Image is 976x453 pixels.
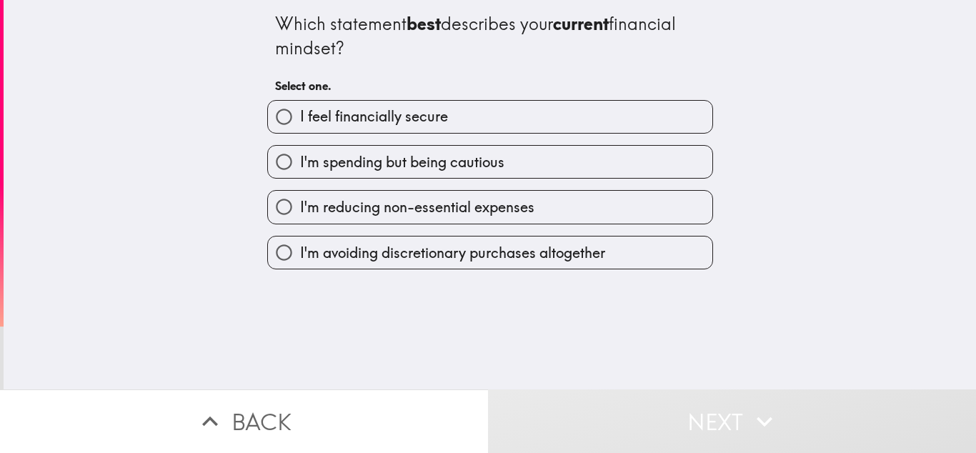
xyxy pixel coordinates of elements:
[300,106,448,126] span: I feel financially secure
[407,13,441,34] b: best
[275,12,705,60] div: Which statement describes your financial mindset?
[268,237,712,269] button: I'm avoiding discretionary purchases altogether
[300,152,504,172] span: I'm spending but being cautious
[300,197,534,217] span: I'm reducing non-essential expenses
[268,101,712,133] button: I feel financially secure
[275,78,705,94] h6: Select one.
[553,13,609,34] b: current
[268,146,712,178] button: I'm spending but being cautious
[268,191,712,223] button: I'm reducing non-essential expenses
[300,243,605,263] span: I'm avoiding discretionary purchases altogether
[488,389,976,453] button: Next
